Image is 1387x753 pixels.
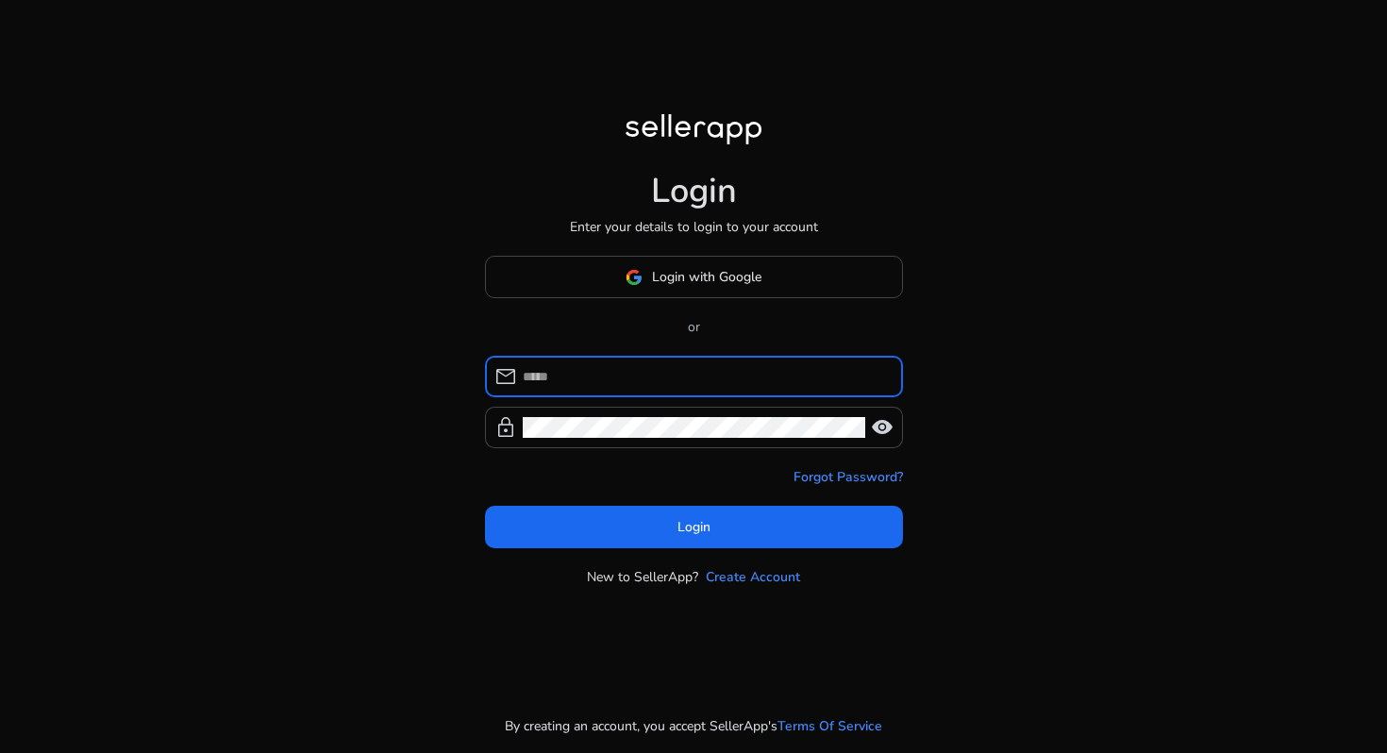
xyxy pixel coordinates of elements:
[485,256,903,298] button: Login with Google
[494,416,517,439] span: lock
[651,171,737,211] h1: Login
[794,467,903,487] a: Forgot Password?
[777,716,882,736] a: Terms Of Service
[587,567,698,587] p: New to SellerApp?
[485,506,903,548] button: Login
[677,517,710,537] span: Login
[494,365,517,388] span: mail
[871,416,894,439] span: visibility
[485,317,903,337] p: or
[652,267,761,287] span: Login with Google
[570,217,818,237] p: Enter your details to login to your account
[706,567,800,587] a: Create Account
[626,269,643,286] img: google-logo.svg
